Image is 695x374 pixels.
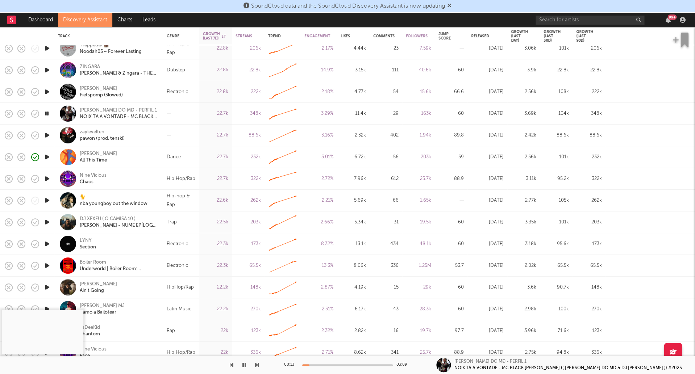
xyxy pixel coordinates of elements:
[80,331,100,337] a: Phantom
[544,66,569,75] div: 22.8k
[236,44,261,53] div: 206k
[406,196,431,205] div: 1.65k
[373,153,399,161] div: 56
[236,34,252,38] div: Streams
[667,14,677,20] div: 99 +
[341,175,366,183] div: 7.96k
[576,196,602,205] div: 262k
[471,283,504,292] div: [DATE]
[58,13,112,27] a: Discovery Assistant
[373,261,399,270] div: 336
[284,361,299,369] div: 00:13
[236,218,261,227] div: 203k
[167,153,181,161] div: Dance
[544,109,569,118] div: 104k
[406,261,431,270] div: 1.25M
[511,88,536,96] div: 2.56k
[373,66,399,75] div: 111
[341,88,366,96] div: 4.77k
[80,92,123,98] div: Fietspomp (Slowed)
[454,365,682,371] div: NOIX TÁ A VONTADE - MC BLACK [PERSON_NAME] (( [PERSON_NAME] DO MD & DJ [PERSON_NAME] )) #2025
[536,16,644,25] input: Search for artists
[80,281,117,287] a: [PERSON_NAME]
[406,88,431,96] div: 15.6k
[438,305,464,314] div: 60
[373,240,399,248] div: 434
[80,64,100,70] a: ZINGARA
[544,261,569,270] div: 65.5k
[167,66,185,75] div: Dubstep
[80,222,158,229] a: [PERSON_NAME] - NUME EPÍLOGO ( DELUX ) ALBUM COMPLETO 2025
[406,348,431,357] div: 25.7k
[236,283,261,292] div: 148k
[236,305,261,314] div: 270k
[304,261,333,270] div: 13.3 %
[576,88,602,96] div: 222k
[544,348,569,357] div: 94.8k
[438,348,464,357] div: 88.9
[80,201,147,207] div: nba youngboy out the window
[167,175,195,183] div: Hip Hop/Rap
[511,44,536,53] div: 3.06k
[304,196,333,205] div: 2.21 %
[373,109,399,118] div: 29
[236,66,261,75] div: 22.8k
[167,261,188,270] div: Electronic
[406,66,431,75] div: 40.6k
[511,30,528,43] div: Growth (last day)
[471,240,504,248] div: [DATE]
[438,175,464,183] div: 88.9
[373,218,399,227] div: 31
[80,129,104,135] div: zaylevelten
[80,107,157,114] a: [PERSON_NAME] ÐO MÐ - PERFIL 1
[438,283,464,292] div: 60
[80,346,107,353] a: Nine Vicious
[251,3,445,9] span: SoundCloud data and the SoundCloud Discovery Assistant is now updating
[304,327,333,335] div: 2.32 %
[341,196,366,205] div: 5.69k
[341,44,366,53] div: 4.44k
[80,179,93,185] a: Chaos
[471,327,504,335] div: [DATE]
[438,88,464,96] div: 66.6
[304,88,333,96] div: 2.18 %
[203,240,228,248] div: 22.3k
[471,109,504,118] div: [DATE]
[438,327,464,335] div: 97.7
[80,287,104,294] div: Ain't Going
[236,153,261,161] div: 232k
[544,44,569,53] div: 101k
[373,283,399,292] div: 15
[373,348,399,357] div: 341
[544,305,569,314] div: 100k
[80,85,117,92] div: [PERSON_NAME]
[80,309,116,316] a: Vamo a Bailotear
[511,348,536,357] div: 2.75k
[203,153,228,161] div: 22.7k
[511,153,536,161] div: 2.56k
[80,238,92,244] div: LYNY
[511,327,536,335] div: 3.96k
[438,109,464,118] div: 60
[341,240,366,248] div: 13.1k
[80,353,90,359] a: Face
[544,218,569,227] div: 101k
[167,192,196,209] div: Hip-hop & Rap
[341,109,366,118] div: 11.4k
[80,151,117,157] div: [PERSON_NAME]
[544,30,561,43] div: Growth (last 30d)
[341,327,366,335] div: 2.82k
[406,283,431,292] div: 29k
[576,305,602,314] div: 270k
[471,218,504,227] div: [DATE]
[203,88,228,96] div: 22.8k
[576,240,602,248] div: 173k
[438,66,464,75] div: 60
[236,88,261,96] div: 222k
[80,157,107,164] a: All This Time
[341,131,366,140] div: 2.32k
[576,153,602,161] div: 232k
[80,194,147,207] a: 🐈nba youngboy out the window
